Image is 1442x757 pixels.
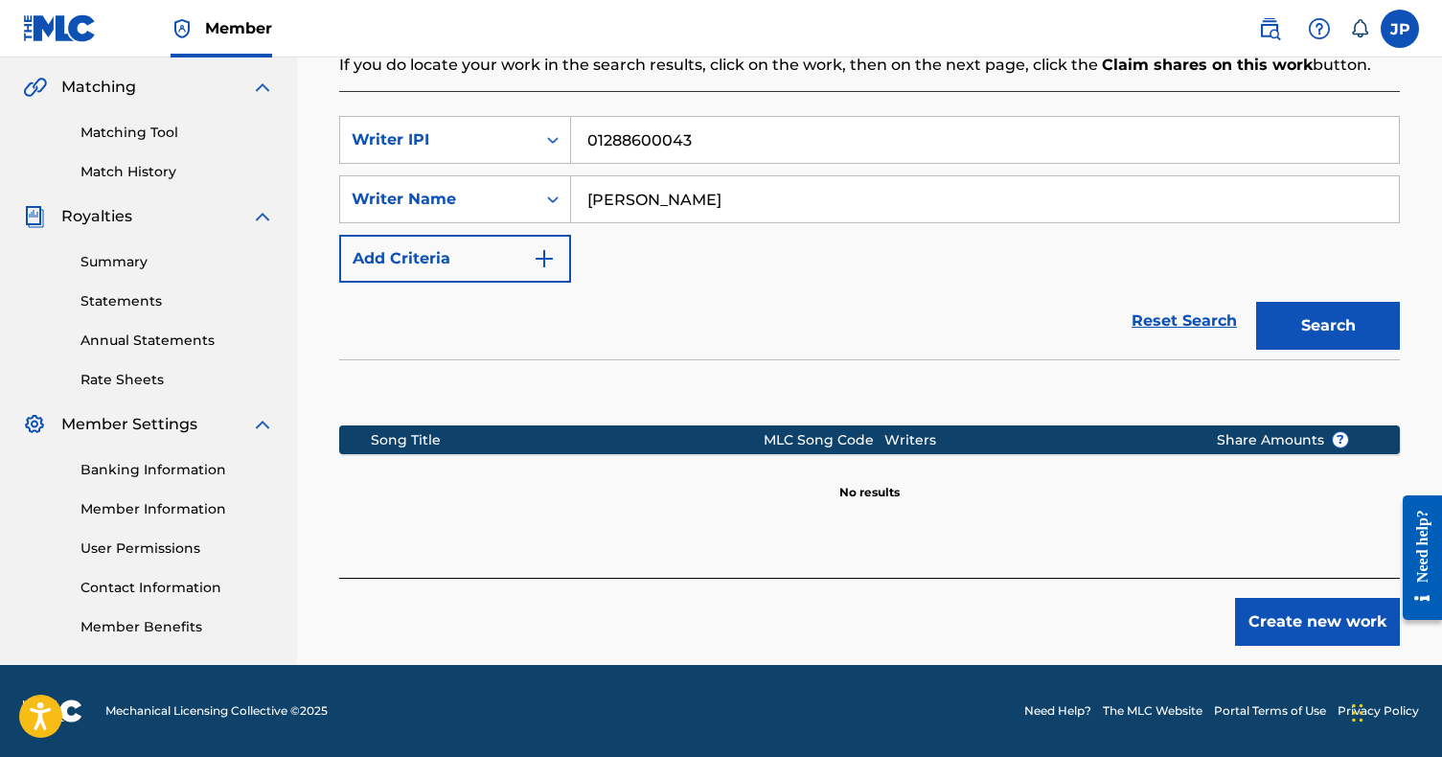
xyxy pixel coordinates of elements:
[1300,10,1339,48] div: Help
[339,54,1400,77] p: If you do locate your work in the search results, click on the work, then on the next page, click...
[80,499,274,519] a: Member Information
[80,370,274,390] a: Rate Sheets
[764,430,884,450] div: MLC Song Code
[884,430,1187,450] div: Writers
[1235,598,1400,646] button: Create new work
[352,188,524,211] div: Writer Name
[23,700,82,723] img: logo
[371,430,764,450] div: Song Title
[80,252,274,272] a: Summary
[1308,17,1331,40] img: help
[1346,665,1442,757] iframe: Chat Widget
[1388,479,1442,637] iframe: Resource Center
[533,247,556,270] img: 9d2ae6d4665cec9f34b9.svg
[1103,702,1202,720] a: The MLC Website
[251,205,274,228] img: expand
[1258,17,1281,40] img: search
[23,205,46,228] img: Royalties
[205,17,272,39] span: Member
[23,14,97,42] img: MLC Logo
[80,331,274,351] a: Annual Statements
[1333,432,1348,447] span: ?
[105,702,328,720] span: Mechanical Licensing Collective © 2025
[339,235,571,283] button: Add Criteria
[80,162,274,182] a: Match History
[1256,302,1400,350] button: Search
[80,578,274,598] a: Contact Information
[1214,702,1326,720] a: Portal Terms of Use
[1338,702,1419,720] a: Privacy Policy
[1122,300,1247,342] a: Reset Search
[1102,56,1313,74] strong: Claim shares on this work
[1381,10,1419,48] div: User Menu
[251,76,274,99] img: expand
[171,17,194,40] img: Top Rightsholder
[1350,19,1369,38] div: Notifications
[61,413,197,436] span: Member Settings
[80,123,274,143] a: Matching Tool
[80,539,274,559] a: User Permissions
[61,76,136,99] span: Matching
[339,116,1400,359] form: Search Form
[1024,702,1091,720] a: Need Help?
[23,76,47,99] img: Matching
[61,205,132,228] span: Royalties
[1217,430,1349,450] span: Share Amounts
[23,413,46,436] img: Member Settings
[80,291,274,311] a: Statements
[80,460,274,480] a: Banking Information
[839,461,900,501] p: No results
[1250,10,1289,48] a: Public Search
[80,617,274,637] a: Member Benefits
[1352,684,1363,742] div: Drag
[352,128,524,151] div: Writer IPI
[251,413,274,436] img: expand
